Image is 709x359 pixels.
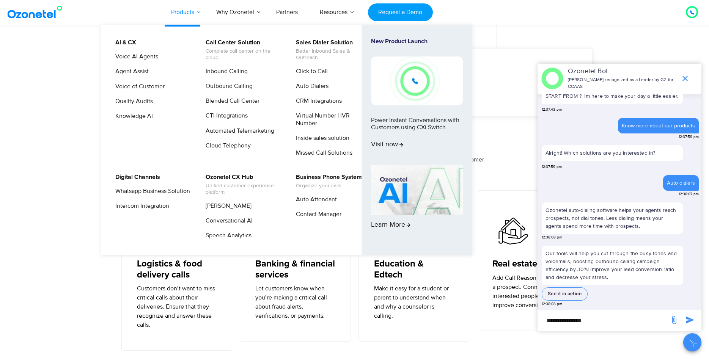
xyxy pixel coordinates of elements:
[201,231,253,240] a: Speech Analytics
[371,165,463,215] img: AI
[206,183,280,196] span: Unified customer experience platform
[368,3,433,21] a: Request a Demo
[291,195,338,204] a: Auto Attendant
[542,301,562,307] span: 12:38:08 pm
[201,201,253,211] a: [PERSON_NAME]
[542,164,562,170] span: 12:37:59 pm
[374,284,454,320] p: Make it easy for a student or parent to understand when and why a counselor is calling.
[255,259,335,281] h5: Banking & financial services
[291,210,343,219] a: Contact Manager
[541,67,563,89] img: header
[374,259,454,281] h5: Education & Edtech
[568,66,677,77] p: Ozonetel Bot
[291,96,343,106] a: CRM Integrations
[371,141,403,149] span: Visit now
[542,235,562,240] span: 12:38:08 pm
[542,107,562,113] span: 12:37:43 pm
[371,165,463,242] a: Learn More
[541,314,666,328] div: new-msg-input
[492,259,572,270] h5: Real estate
[291,148,354,158] a: Missed Call Solutions
[296,48,371,61] span: Better Inbound Sales & Outreach
[546,206,679,230] p: Ozonetel auto-dialing software helps your agents reach prospects, not dial tones. Less dialing me...
[291,67,329,76] a: Click to Call
[667,179,695,187] div: Auto dialers
[678,71,693,86] span: end chat or minimize
[542,145,683,161] p: Alright! Which solutions are you interested in?
[371,221,410,229] span: Learn More
[201,172,281,197] a: Ozonetel CX HubUnified customer experience platform
[291,111,372,128] a: Virtual Number | IVR Number
[542,287,588,301] button: See it in action
[110,187,191,196] a: Whatsapp Business Solution
[679,134,699,140] span: 12:37:59 pm
[206,48,280,61] span: Complete call center on the cloud
[542,246,683,285] p: Our tools will help you cut through the busy tones and voicemails, boosting outbound calling camp...
[201,111,249,121] a: CTI Integrations
[568,77,677,90] p: [PERSON_NAME] recognized as a Leader by G2 for CCAAS
[201,67,249,76] a: Inbound Calling
[201,96,261,106] a: Blended Call Center
[201,141,252,150] a: Cloud Telephony
[371,38,463,162] a: New Product LaunchPower Instant Conversations with Customers using CXi SwitchVisit now
[110,67,150,76] a: Agent Assist
[291,82,330,91] a: Auto Dialers
[683,333,701,351] button: Close chat
[291,172,363,190] a: Business Phone SystemOrganize your calls
[110,52,159,61] a: Voice AI Agents
[291,133,351,143] a: Inside sales solution
[679,191,699,197] span: 12:38:07 pm
[667,312,682,328] span: send message
[492,273,572,310] p: Add Call Reason while calling a prospect. Connect only with interested people and improve convers...
[371,56,463,105] img: New-Project-17.png
[201,38,281,62] a: Call Center SolutionComplete call center on the cloud
[201,82,254,91] a: Outbound Calling
[296,183,362,189] span: Organize your calls
[110,201,170,211] a: Intercom Integration
[291,38,372,62] a: Sales Dialer SolutionBetter Inbound Sales & Outreach
[137,259,217,281] h5: Logistics & food delivery calls
[201,216,254,226] a: Conversational AI
[201,126,275,136] a: Automated Telemarketing
[110,82,166,91] a: Voice of Customer
[110,111,154,121] a: Knowledge AI
[110,38,137,47] a: AI & CX
[110,172,161,182] a: Digital Channels
[255,284,335,320] p: Let customers know when you’re making a critical call about fraud alerts, verifications, or payme...
[682,312,698,328] span: send message
[622,122,695,130] div: Know more about our products
[137,284,217,329] p: Customers don’t want to miss critical calls about their deliveries. Ensure that they recognize an...
[110,97,154,106] a: Quality Audits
